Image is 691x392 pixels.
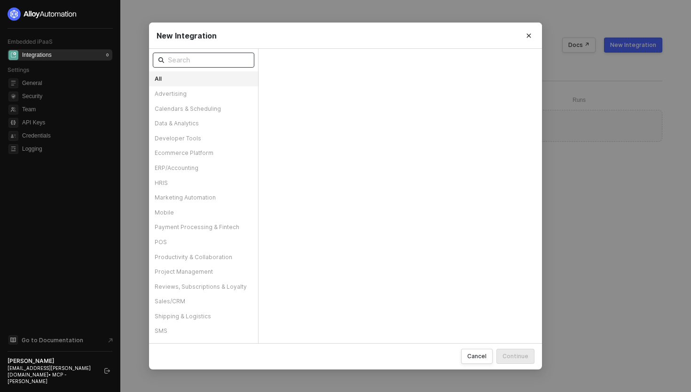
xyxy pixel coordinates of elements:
div: Advertising [149,86,258,101]
div: New Integration [157,31,534,41]
div: Mobile [149,205,258,220]
div: POS [149,235,258,250]
div: Developer Tools [149,131,258,146]
div: Project Management [149,264,258,279]
div: ERP/Accounting [149,161,258,176]
div: Reviews, Subscriptions & Loyalty [149,279,258,294]
div: Data & Analytics [149,116,258,131]
button: Close [516,23,542,49]
div: Calendars & Scheduling [149,101,258,116]
div: All [149,71,258,86]
div: Payment Processing & Fintech [149,220,258,235]
div: Shipping & Logistics [149,309,258,324]
div: Sales/CRM [149,294,258,309]
div: Cancel [467,352,487,360]
span: icon-search [158,56,164,64]
input: Search [168,55,249,65]
div: SMS [149,323,258,338]
button: Continue [496,349,534,364]
button: Cancel [461,349,493,364]
div: Ecommerce Platform [149,146,258,161]
div: Social Media [149,338,258,354]
div: Marketing Automation [149,190,258,205]
div: HRIS [149,176,258,191]
div: Productivity & Collaboration [149,250,258,265]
